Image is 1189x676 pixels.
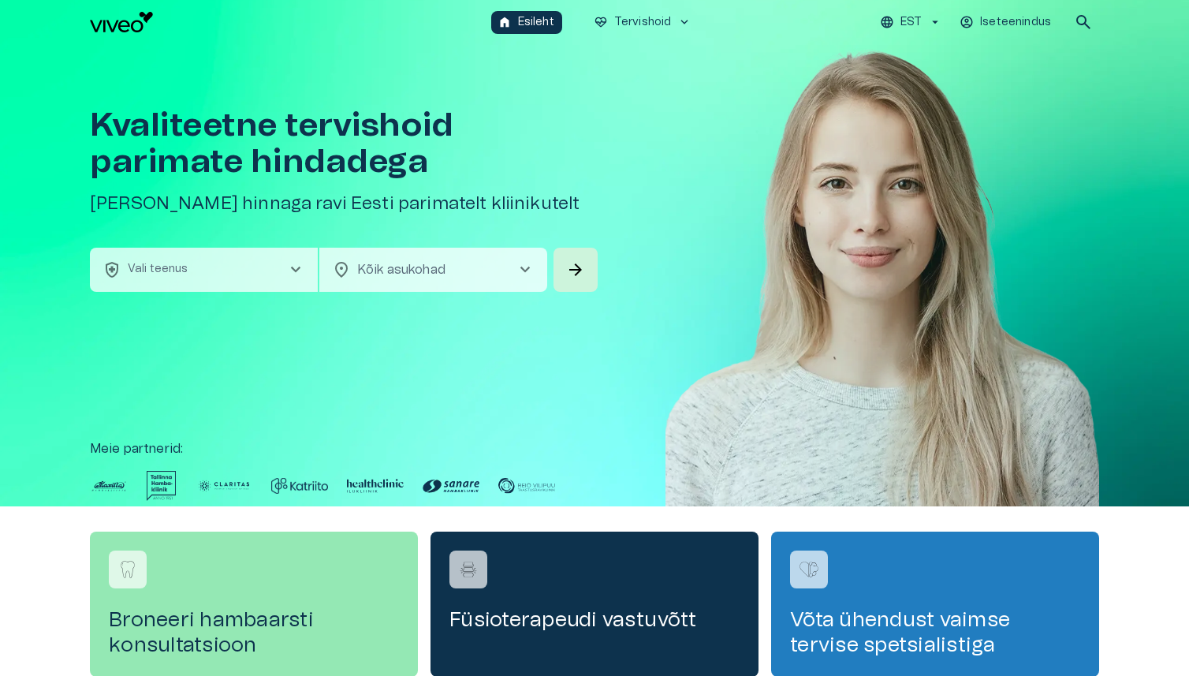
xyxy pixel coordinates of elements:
img: Viveo logo [90,12,153,32]
p: Iseteenindus [980,14,1051,31]
button: health_and_safetyVali teenuschevron_right [90,248,318,292]
h4: Füsioterapeudi vastuvõtt [449,607,740,633]
button: homeEsileht [491,11,562,34]
p: Esileht [518,14,554,31]
img: Partner logo [423,471,479,501]
img: Partner logo [347,471,404,501]
img: Partner logo [147,471,177,501]
button: Search [553,248,598,292]
button: Iseteenindus [957,11,1055,34]
span: keyboard_arrow_down [677,15,691,29]
span: arrow_forward [566,260,585,279]
img: Woman smiling [665,44,1099,554]
p: Kõik asukohad [357,260,490,279]
span: location_on [332,260,351,279]
span: chevron_right [516,260,535,279]
img: Partner logo [196,471,252,501]
span: chevron_right [286,260,305,279]
img: Partner logo [90,471,128,501]
img: Broneeri hambaarsti konsultatsioon logo [116,558,140,581]
h4: Võta ühendust vaimse tervise spetsialistiga [790,607,1080,658]
h5: [PERSON_NAME] hinnaga ravi Eesti parimatelt kliinikutelt [90,192,601,215]
p: Vali teenus [128,261,188,278]
p: Meie partnerid : [90,439,1099,458]
button: ecg_heartTervishoidkeyboard_arrow_down [587,11,699,34]
span: ecg_heart [594,15,608,29]
img: Füsioterapeudi vastuvõtt logo [457,558,480,581]
button: EST [878,11,945,34]
span: home [498,15,512,29]
span: search [1074,13,1093,32]
a: Navigate to homepage [90,12,485,32]
img: Partner logo [271,471,328,501]
img: Võta ühendust vaimse tervise spetsialistiga logo [797,558,821,581]
button: open search modal [1068,6,1099,38]
p: EST [900,14,922,31]
h1: Kvaliteetne tervishoid parimate hindadega [90,107,601,180]
h4: Broneeri hambaarsti konsultatsioon [109,607,399,658]
p: Tervishoid [614,14,672,31]
span: health_and_safety [102,260,121,279]
img: Partner logo [498,471,555,501]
